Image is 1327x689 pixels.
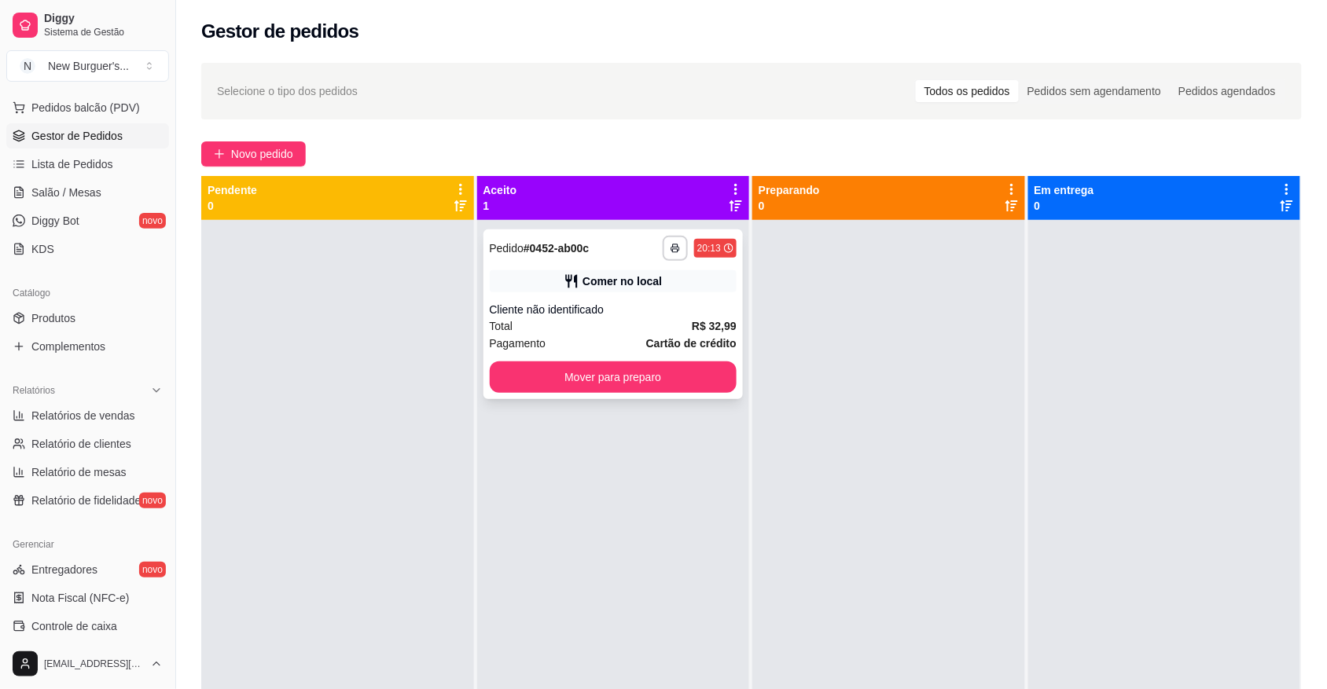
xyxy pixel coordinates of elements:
span: Selecione o tipo dos pedidos [217,82,358,100]
span: Complementos [31,339,105,354]
div: 20:13 [697,242,721,255]
h2: Gestor de pedidos [201,19,359,44]
p: Aceito [483,182,517,198]
strong: R$ 32,99 [692,320,737,332]
span: Controle de caixa [31,618,117,634]
p: Pendente [208,182,257,198]
span: Salão / Mesas [31,185,101,200]
div: Comer no local [583,273,662,289]
span: Pedidos balcão (PDV) [31,100,140,115]
button: [EMAIL_ADDRESS][DOMAIN_NAME] [6,645,169,683]
a: DiggySistema de Gestão [6,6,169,44]
span: Diggy [44,12,163,26]
a: Nota Fiscal (NFC-e) [6,585,169,610]
span: Relatórios de vendas [31,408,135,423]
a: Relatório de mesas [6,460,169,485]
span: Gestor de Pedidos [31,128,123,144]
a: Entregadoresnovo [6,557,169,582]
div: Cliente não identificado [490,302,737,317]
span: Diggy Bot [31,213,79,229]
a: Relatório de fidelidadenovo [6,488,169,513]
button: Select a team [6,50,169,82]
strong: Cartão de crédito [646,337,737,350]
a: Produtos [6,306,169,331]
p: Preparando [759,182,820,198]
div: Pedidos agendados [1170,80,1285,102]
a: KDS [6,236,169,262]
span: KDS [31,241,54,257]
div: Gerenciar [6,532,169,557]
span: Relatório de clientes [31,436,131,452]
span: Nota Fiscal (NFC-e) [31,590,129,606]
a: Complementos [6,334,169,359]
div: New Burguer's ... [48,58,129,74]
p: 0 [208,198,257,214]
span: Relatório de mesas [31,464,127,480]
p: Em entrega [1035,182,1094,198]
button: Mover para preparo [490,361,737,393]
div: Todos os pedidos [916,80,1019,102]
span: Pagamento [490,335,546,352]
span: Novo pedido [231,145,293,163]
strong: # 0452-ab00c [524,242,589,255]
span: Relatórios [13,384,55,397]
span: Entregadores [31,562,97,577]
span: Pedido [490,242,524,255]
span: [EMAIL_ADDRESS][DOMAIN_NAME] [44,658,144,670]
a: Relatório de clientes [6,431,169,456]
a: Controle de caixa [6,614,169,639]
span: Total [490,317,513,335]
span: Relatório de fidelidade [31,493,141,508]
a: Lista de Pedidos [6,152,169,177]
button: Pedidos balcão (PDV) [6,95,169,120]
span: plus [214,148,225,159]
p: 1 [483,198,517,214]
p: 0 [1035,198,1094,214]
button: Novo pedido [201,141,306,167]
span: Produtos [31,310,75,326]
a: Diggy Botnovo [6,208,169,233]
div: Catálogo [6,280,169,306]
a: Salão / Mesas [6,180,169,205]
p: 0 [759,198,820,214]
span: N [20,58,35,74]
a: Relatórios de vendas [6,403,169,428]
span: Lista de Pedidos [31,156,113,172]
a: Gestor de Pedidos [6,123,169,148]
span: Sistema de Gestão [44,26,163,38]
div: Pedidos sem agendamento [1019,80,1170,102]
